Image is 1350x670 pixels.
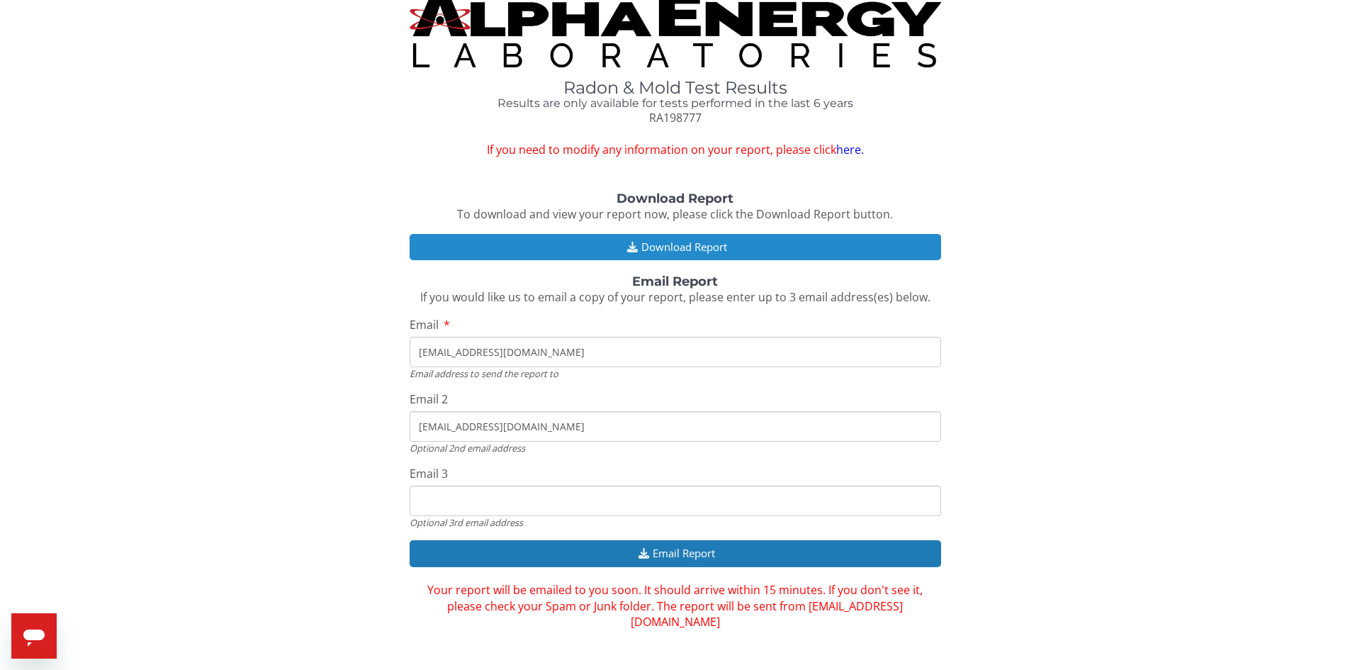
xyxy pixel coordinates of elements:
span: Email 3 [410,466,448,481]
strong: Email Report [632,274,718,289]
span: Email 2 [410,391,448,407]
strong: Download Report [617,191,733,206]
span: RA198777 [649,110,702,125]
span: Your report will be emailed to you soon. It should arrive within 15 minutes. If you don't see it,... [427,582,923,630]
span: If you need to modify any information on your report, please click [410,142,941,158]
h1: Radon & Mold Test Results [410,79,941,97]
span: To download and view your report now, please click the Download Report button. [457,206,893,222]
div: Email address to send the report to [410,367,941,380]
button: Email Report [410,540,941,566]
h4: Results are only available for tests performed in the last 6 years [410,97,941,110]
div: Optional 3rd email address [410,516,941,529]
a: here. [836,142,864,157]
span: Email [410,317,439,333]
iframe: Button to launch messaging window [11,613,57,659]
button: Download Report [410,234,941,260]
div: Optional 2nd email address [410,442,941,454]
span: If you would like us to email a copy of your report, please enter up to 3 email address(es) below. [420,289,930,305]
